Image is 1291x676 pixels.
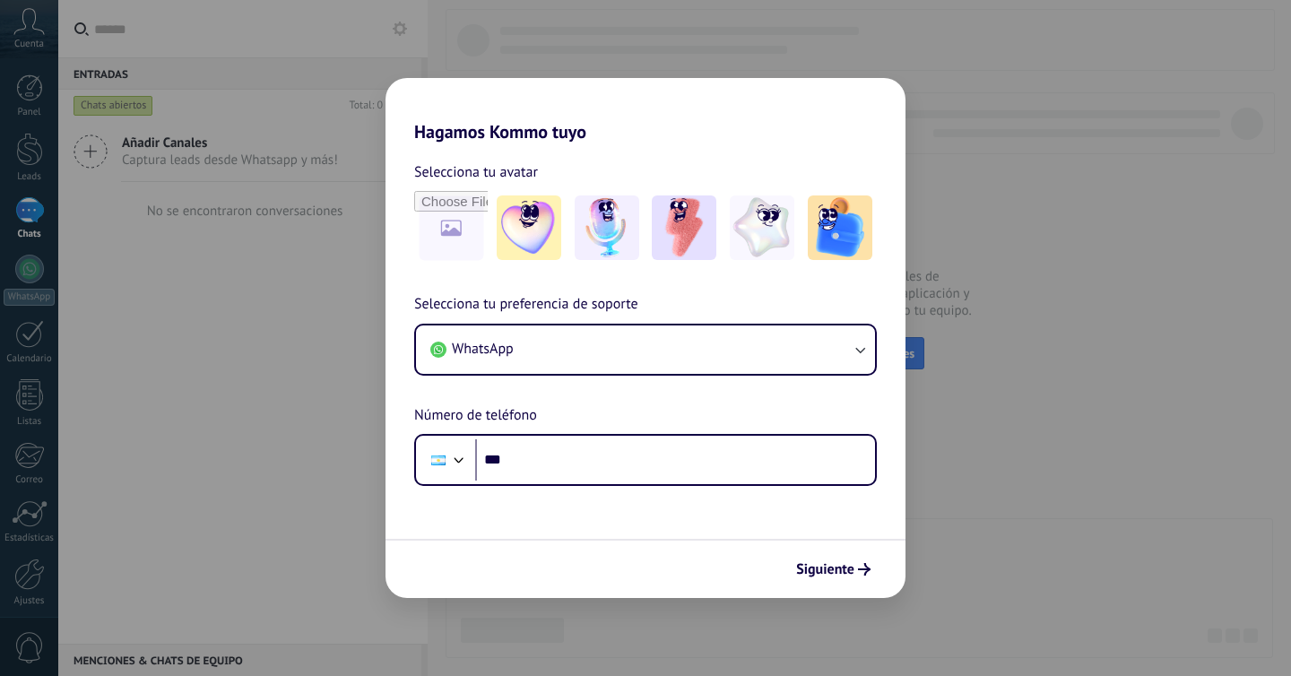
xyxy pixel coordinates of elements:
[796,563,854,576] span: Siguiente
[414,293,638,316] span: Selecciona tu preferencia de soporte
[497,195,561,260] img: -1.jpeg
[452,340,514,358] span: WhatsApp
[416,325,875,374] button: WhatsApp
[788,554,879,585] button: Siguiente
[652,195,716,260] img: -3.jpeg
[414,404,537,428] span: Número de teléfono
[414,160,538,184] span: Selecciona tu avatar
[730,195,794,260] img: -4.jpeg
[421,441,455,479] div: Argentina: + 54
[575,195,639,260] img: -2.jpeg
[808,195,872,260] img: -5.jpeg
[386,78,905,143] h2: Hagamos Kommo tuyo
